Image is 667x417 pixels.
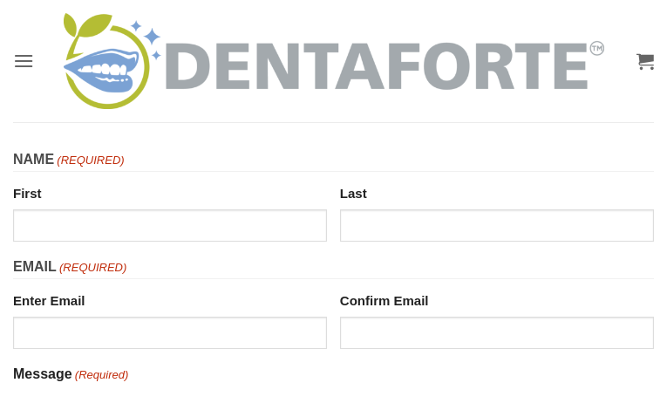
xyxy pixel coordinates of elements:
[340,286,654,311] label: Confirm Email
[13,286,327,311] label: Enter Email
[13,363,128,386] label: Message
[64,13,604,109] img: DENTAFORTE™
[58,259,126,277] span: (Required)
[13,39,34,82] a: Menu
[340,179,654,204] label: Last
[636,42,654,80] a: View cart
[73,366,128,385] span: (Required)
[56,152,125,170] span: (Required)
[13,148,654,172] legend: Name
[13,256,654,279] legend: Email
[13,179,327,204] label: First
